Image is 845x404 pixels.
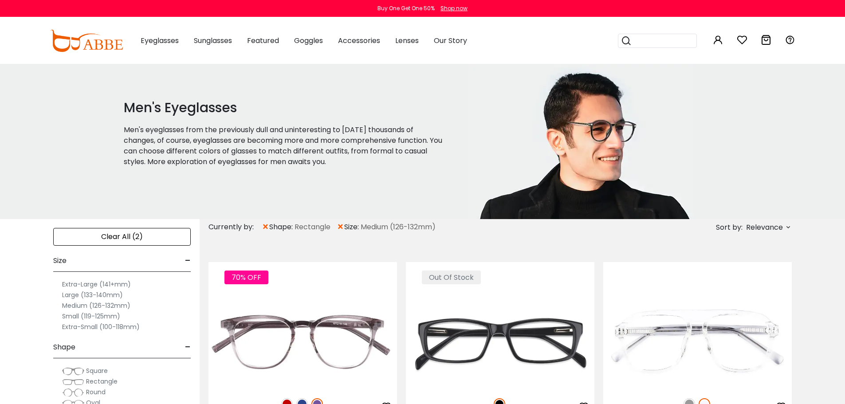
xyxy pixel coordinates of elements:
[141,35,179,46] span: Eyeglasses
[338,35,380,46] span: Accessories
[208,219,262,235] div: Currently by:
[185,337,191,358] span: -
[50,30,123,52] img: abbeglasses.com
[208,294,397,388] img: Purple Zaire - TR ,Universal Bridge Fit
[603,294,792,388] img: Translucent Hijinks - ,Universal Bridge Fit
[53,228,191,246] div: Clear All (2)
[62,388,84,397] img: Round.png
[53,250,67,271] span: Size
[262,219,269,235] span: ×
[746,220,783,235] span: Relevance
[53,337,75,358] span: Shape
[62,377,84,386] img: Rectangle.png
[62,322,140,332] label: Extra-Small (100-118mm)
[86,377,118,386] span: Rectangle
[436,4,468,12] a: Shop now
[295,222,330,232] span: Rectangle
[406,294,594,388] img: Black Charleston - Acetate ,Universal Bridge Fit
[62,290,123,300] label: Large (133-140mm)
[124,125,447,167] p: Men's eyeglasses from the previously dull and uninteresting to [DATE] thousands of changes, of co...
[716,222,743,232] span: Sort by:
[361,222,436,232] span: Medium (126-132mm)
[344,222,361,232] span: size:
[224,271,268,284] span: 70% OFF
[377,4,435,12] div: Buy One Get One 50%
[337,219,344,235] span: ×
[395,35,419,46] span: Lenses
[194,35,232,46] span: Sunglasses
[440,4,468,12] div: Shop now
[62,300,130,311] label: Medium (126-132mm)
[434,35,467,46] span: Our Story
[247,35,279,46] span: Featured
[422,271,481,284] span: Out Of Stock
[269,222,295,232] span: shape:
[86,366,108,375] span: Square
[86,388,106,396] span: Round
[294,35,323,46] span: Goggles
[62,279,131,290] label: Extra-Large (141+mm)
[468,64,694,219] img: men's eyeglasses
[62,367,84,376] img: Square.png
[124,100,447,116] h1: Men's Eyeglasses
[62,311,120,322] label: Small (119-125mm)
[185,250,191,271] span: -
